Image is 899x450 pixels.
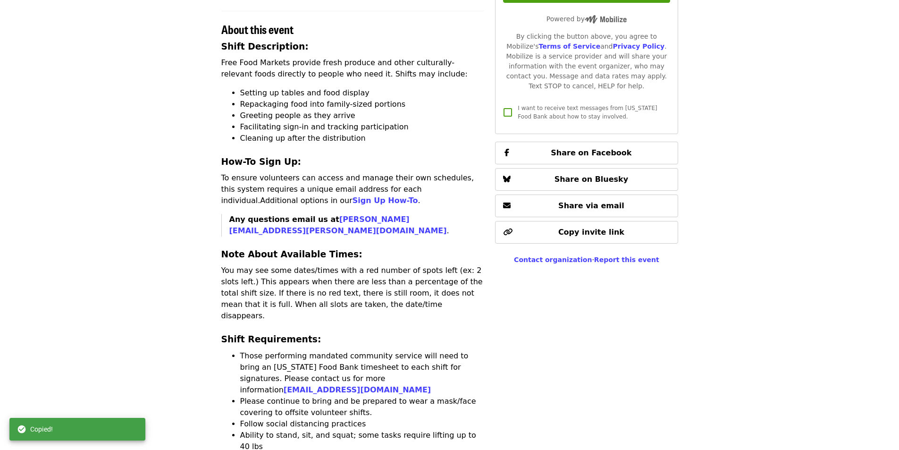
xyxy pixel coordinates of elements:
span: I want to receive text messages from [US_STATE] Food Bank about how to stay involved. [518,105,657,120]
li: Those performing mandated community service will need to bring an [US_STATE] Food Bank timesheet ... [240,350,484,396]
p: To ensure volunteers can access and manage their own schedules, this system requires a unique ema... [221,172,484,206]
button: Copy invite link [495,221,678,244]
span: Share on Bluesky [555,175,629,184]
p: Free Food Markets provide fresh produce and other culturally-relevant foods directly to people wh... [221,57,484,80]
span: Powered by [546,15,627,23]
li: Setting up tables and food display [240,87,484,99]
img: Powered by Mobilize [585,15,627,24]
button: Share via email [495,195,678,217]
li: Facilitating sign-in and tracking participation [240,121,484,133]
h3: Shift Requirements: [221,333,484,346]
button: Share on Facebook [495,142,678,164]
a: [EMAIL_ADDRESS][DOMAIN_NAME] [284,385,431,394]
button: Share on Bluesky [495,168,678,191]
p: . [229,214,484,237]
a: Contact organization [514,256,592,263]
a: Sign Up How-To [353,196,418,205]
strong: How-To Sign Up: [221,157,302,167]
div: By clicking the button above, you agree to Mobilize's and . Mobilize is a service provider and wi... [503,32,670,91]
strong: Any questions email us at [229,215,447,235]
p: You may see some dates/times with a red number of spots left (ex: 2 slots left.) This appears whe... [221,265,484,322]
strong: Note About Available Times: [221,249,362,259]
h3: Shift Description: [221,40,484,53]
a: Terms of Service [538,42,600,50]
span: Copied! [30,425,53,434]
li: Please continue to bring and be prepared to wear a mask/face covering to offsite volunteer shifts. [240,396,484,418]
li: Repackaging food into family-sized portions [240,99,484,110]
li: Cleaning up after the distribution [240,133,484,144]
a: Privacy Policy [613,42,664,50]
a: Report this event [594,256,659,263]
div: · [495,255,678,265]
span: Share on Facebook [551,148,631,157]
span: About this event [221,21,294,37]
span: Copy invite link [558,228,624,237]
li: Greeting people as they arrive [240,110,484,121]
li: Follow social distancing practices [240,418,484,430]
span: Share via email [558,201,624,210]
